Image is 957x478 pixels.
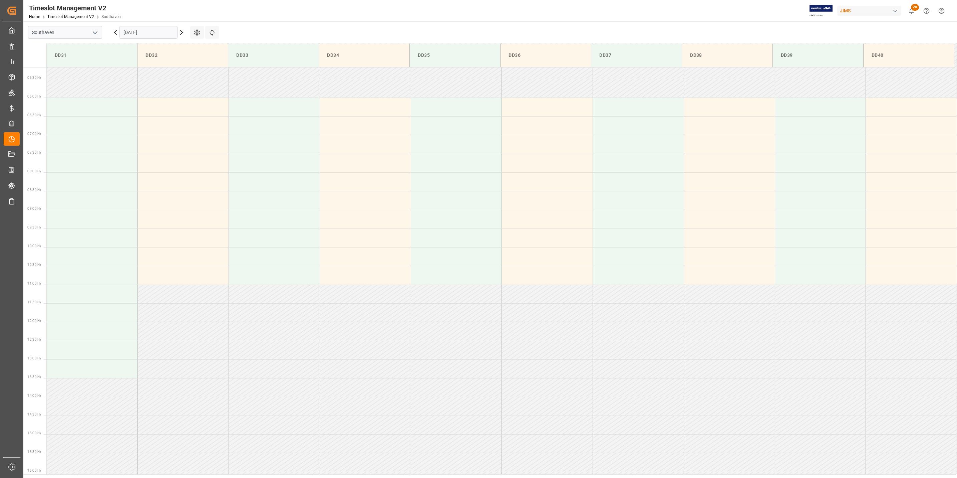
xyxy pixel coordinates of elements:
span: 08:30 Hr [27,188,41,192]
span: 20 [911,4,919,11]
div: DD36 [506,49,586,61]
div: DD34 [324,49,404,61]
div: DD35 [415,49,495,61]
div: DD32 [143,49,223,61]
span: 15:30 Hr [27,450,41,454]
span: 06:30 Hr [27,113,41,117]
div: DD37 [597,49,676,61]
span: 14:00 Hr [27,394,41,397]
a: Timeslot Management V2 [47,14,94,19]
div: DD39 [778,49,858,61]
div: DD38 [687,49,767,61]
span: 12:00 Hr [27,319,41,323]
div: DD31 [52,49,132,61]
a: Home [29,14,40,19]
input: Type to search/select [28,26,102,39]
input: DD-MM-YYYY [119,26,178,39]
button: open menu [90,27,100,38]
span: 10:00 Hr [27,244,41,248]
span: 08:00 Hr [27,169,41,173]
span: 09:00 Hr [27,207,41,210]
img: Exertis%20JAM%20-%20Email%20Logo.jpg_1722504956.jpg [810,5,833,17]
div: JIMS [837,6,901,16]
button: Help Center [919,3,934,18]
span: 16:00 Hr [27,469,41,472]
span: 11:00 Hr [27,282,41,285]
button: show 20 new notifications [904,3,919,18]
span: 11:30 Hr [27,300,41,304]
span: 09:30 Hr [27,225,41,229]
div: Timeslot Management V2 [29,3,121,13]
span: 06:00 Hr [27,95,41,98]
span: 07:00 Hr [27,132,41,136]
span: 05:30 Hr [27,76,41,79]
button: JIMS [837,4,904,17]
span: 07:30 Hr [27,151,41,154]
div: DD40 [869,49,949,61]
span: 15:00 Hr [27,431,41,435]
span: 12:30 Hr [27,338,41,341]
span: 13:30 Hr [27,375,41,379]
span: 10:30 Hr [27,263,41,267]
div: DD33 [234,49,313,61]
span: 14:30 Hr [27,413,41,416]
span: 13:00 Hr [27,356,41,360]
